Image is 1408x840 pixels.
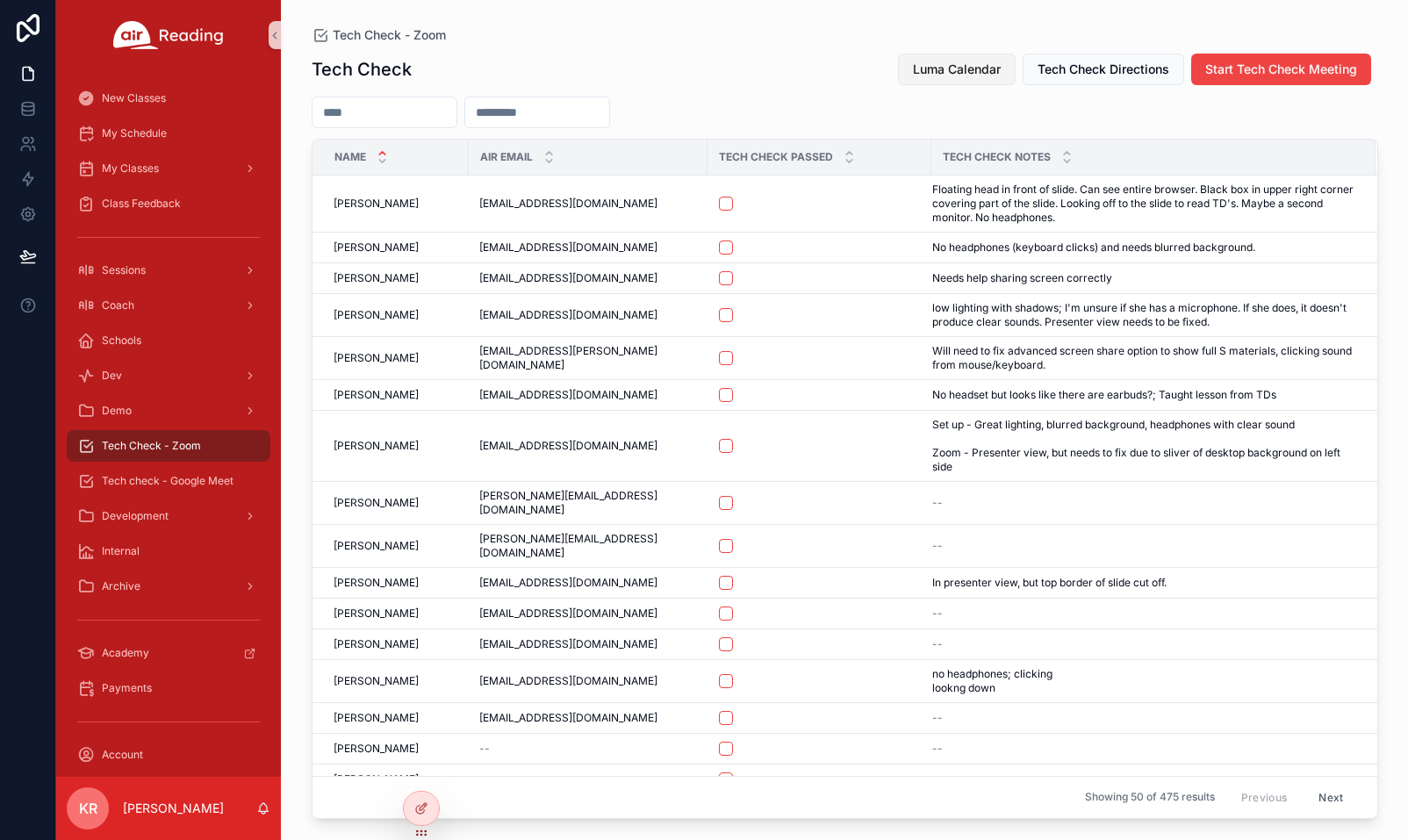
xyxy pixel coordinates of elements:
[479,489,697,517] span: [PERSON_NAME][EMAIL_ADDRESS][DOMAIN_NAME]
[932,742,943,756] span: --
[479,532,697,560] a: [PERSON_NAME][EMAIL_ADDRESS][DOMAIN_NAME]
[334,439,458,453] a: [PERSON_NAME]
[932,344,1354,372] a: Will need to fix advanced screen share option to show full S materials, clicking sound from mouse...
[67,188,270,219] a: Class Feedback
[479,711,697,725] a: [EMAIL_ADDRESS][DOMAIN_NAME]
[932,183,1354,225] a: Floating head in front of slide. Can see entire browser. Black box in upper right corner covering...
[334,496,458,510] a: [PERSON_NAME]
[334,539,458,553] a: [PERSON_NAME]
[334,241,419,255] span: [PERSON_NAME]
[1038,61,1169,78] span: Tech Check Directions
[479,344,697,372] span: [EMAIL_ADDRESS][PERSON_NAME][DOMAIN_NAME]
[102,646,149,660] span: Academy
[479,388,697,402] a: [EMAIL_ADDRESS][DOMAIN_NAME]
[932,772,943,786] span: --
[943,150,1051,164] span: Tech Check Notes
[102,369,122,383] span: Dev
[67,395,270,427] a: Demo
[480,150,533,164] span: Air Email
[334,388,458,402] a: [PERSON_NAME]
[334,607,419,621] span: [PERSON_NAME]
[334,607,458,621] a: [PERSON_NAME]
[932,667,1354,695] a: no headphones; clicking lookng down
[102,474,233,488] span: Tech check - Google Meet
[479,439,657,453] span: [EMAIL_ADDRESS][DOMAIN_NAME]
[479,607,657,621] span: [EMAIL_ADDRESS][DOMAIN_NAME]
[479,772,490,786] span: --
[932,241,1255,255] span: No headphones (keyboard clicks) and needs blurred background.
[334,496,419,510] span: [PERSON_NAME]
[932,711,1354,725] a: --
[102,126,167,140] span: My Schedule
[932,418,1354,474] span: Set up - Great lighting, blurred background, headphones with clear sound Zoom - Presenter view, b...
[479,241,697,255] a: [EMAIL_ADDRESS][DOMAIN_NAME]
[334,576,458,590] a: [PERSON_NAME]
[1023,54,1184,85] button: Tech Check Directions
[334,150,366,164] span: Name
[932,496,1354,510] a: --
[334,637,458,651] a: [PERSON_NAME]
[479,772,697,786] a: --
[932,539,943,553] span: --
[67,430,270,462] a: Tech Check - Zoom
[56,70,281,777] div: scrollable content
[67,739,270,771] a: Account
[932,388,1354,402] a: No headset but looks like there are earbuds?; Taught lesson from TDs
[479,637,657,651] span: [EMAIL_ADDRESS][DOMAIN_NAME]
[334,674,458,688] a: [PERSON_NAME]
[334,308,458,322] a: [PERSON_NAME]
[334,674,419,688] span: [PERSON_NAME]
[479,308,657,322] span: [EMAIL_ADDRESS][DOMAIN_NAME]
[334,742,419,756] span: [PERSON_NAME]
[479,241,657,255] span: [EMAIL_ADDRESS][DOMAIN_NAME]
[479,637,697,651] a: [EMAIL_ADDRESS][DOMAIN_NAME]
[1085,791,1215,805] span: Showing 50 of 475 results
[479,439,697,453] a: [EMAIL_ADDRESS][DOMAIN_NAME]
[334,637,419,651] span: [PERSON_NAME]
[334,439,419,453] span: [PERSON_NAME]
[102,91,166,105] span: New Classes
[479,576,697,590] a: [EMAIL_ADDRESS][DOMAIN_NAME]
[479,271,657,285] span: [EMAIL_ADDRESS][DOMAIN_NAME]
[113,21,224,49] img: App logo
[932,496,943,510] span: --
[102,197,181,211] span: Class Feedback
[932,388,1276,402] span: No headset but looks like there are earbuds?; Taught lesson from TDs
[479,742,490,756] span: --
[67,360,270,391] a: Dev
[67,325,270,356] a: Schools
[123,800,224,817] p: [PERSON_NAME]
[67,255,270,286] a: Sessions
[334,197,419,211] span: [PERSON_NAME]
[334,711,458,725] a: [PERSON_NAME]
[932,667,1118,695] span: no headphones; clicking lookng down
[102,579,140,593] span: Archive
[102,334,141,348] span: Schools
[67,465,270,497] a: Tech check - Google Meet
[479,607,697,621] a: [EMAIL_ADDRESS][DOMAIN_NAME]
[479,388,657,402] span: [EMAIL_ADDRESS][DOMAIN_NAME]
[67,672,270,704] a: Payments
[102,748,143,762] span: Account
[932,271,1112,285] span: Needs help sharing screen correctly
[932,637,1354,651] a: --
[67,535,270,567] a: Internal
[1205,61,1357,78] span: Start Tech Check Meeting
[334,351,458,365] a: [PERSON_NAME]
[479,271,697,285] a: [EMAIL_ADDRESS][DOMAIN_NAME]
[334,772,458,786] a: [PERSON_NAME]
[67,500,270,532] a: Development
[334,576,419,590] span: [PERSON_NAME]
[932,742,1354,756] a: --
[932,711,943,725] span: --
[479,674,697,688] a: [EMAIL_ADDRESS][DOMAIN_NAME]
[932,576,1167,590] span: In presenter view, but top border of slide cut off.
[334,351,419,365] span: [PERSON_NAME]
[932,301,1354,329] a: low lighting with shadows; I'm unsure if she has a microphone. If she does, it doesn't produce cl...
[67,290,270,321] a: Coach
[102,162,159,176] span: My Classes
[102,439,201,453] span: Tech Check - Zoom
[334,388,419,402] span: [PERSON_NAME]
